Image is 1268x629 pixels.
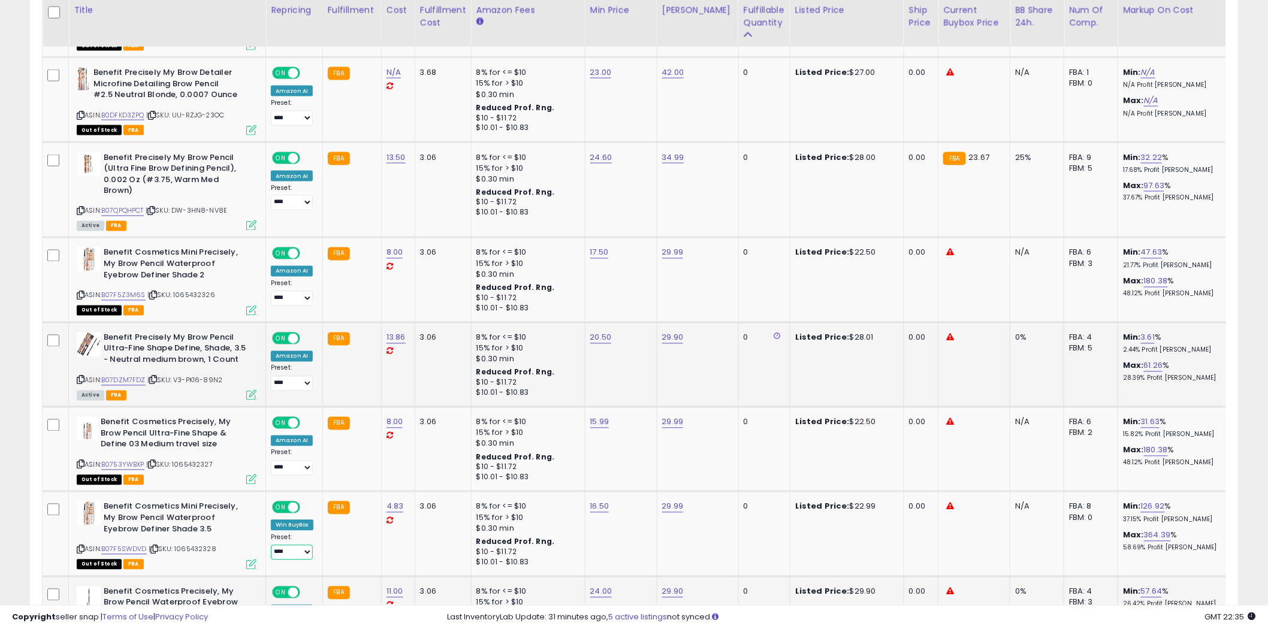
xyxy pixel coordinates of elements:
div: 0.00 [909,417,929,428]
div: % [1123,530,1222,552]
span: All listings that are currently out of stock and unavailable for purchase on Amazon [77,306,122,316]
div: 8% for <= $10 [476,67,576,78]
div: 0 [744,417,781,428]
a: B0753YWBXP [101,460,144,470]
span: OFF [298,68,318,78]
b: Benefit Cosmetics Precisely, My Brow Pencil Waterproof Eyebrow Definer Grey [104,586,249,623]
img: 51fmY1lBjRL._SL40_.jpg [77,247,101,271]
a: 15.99 [590,416,609,428]
b: Benefit Cosmetics Mini Precisely, My Brow Pencil Waterproof Eyebrow Definer Shade 2 [104,247,249,284]
a: 126.92 [1141,501,1165,513]
div: % [1123,501,1222,524]
span: OFF [298,249,318,259]
b: Listed Price: [795,501,850,512]
a: 42.00 [662,66,684,78]
div: N/A [1015,67,1055,78]
div: 8% for <= $10 [476,586,576,597]
b: Listed Price: [795,416,850,428]
a: 11.00 [387,586,403,598]
b: Min: [1123,586,1141,597]
div: $10.01 - $10.83 [476,558,576,568]
span: FBA [106,221,126,231]
div: FBA: 9 [1069,152,1109,163]
a: 3.61 [1141,332,1155,344]
b: Reduced Prof. Rng. [476,102,555,113]
div: $28.00 [795,152,895,163]
div: Win BuyBox [271,520,313,531]
a: 364.39 [1144,530,1171,542]
div: FBM: 0 [1069,78,1109,89]
div: Ship Price [909,4,933,29]
div: Preset: [271,99,313,126]
small: FBA [328,501,350,515]
div: $22.99 [795,501,895,512]
b: Listed Price: [795,152,850,163]
a: 8.00 [387,247,403,259]
a: 29.90 [662,586,684,598]
div: $10.01 - $10.83 [476,208,576,218]
a: 32.22 [1141,152,1163,164]
b: Max: [1123,444,1144,456]
div: FBA: 4 [1069,332,1109,343]
div: N/A [1015,247,1055,258]
div: FBA: 6 [1069,247,1109,258]
span: 2025-09-11 22:35 GMT [1205,611,1256,622]
div: 8% for <= $10 [476,501,576,512]
a: 31.63 [1141,416,1160,428]
div: $10.01 - $10.83 [476,304,576,314]
span: ON [273,503,288,513]
b: Max: [1123,180,1144,191]
span: OFF [298,333,318,343]
img: 2176zLT0i+L._SL40_.jpg [77,586,101,610]
div: 8% for <= $10 [476,247,576,258]
b: Benefit Cosmetics Mini Precisely, My Brow Pencil Waterproof Eyebrow Definer Shade 3.5 [104,501,249,538]
img: 51fmY1lBjRL._SL40_.jpg [77,501,101,525]
a: 20.50 [590,332,612,344]
div: 0% [1015,332,1055,343]
span: All listings that are currently out of stock and unavailable for purchase on Amazon [77,475,122,485]
div: $10 - $11.72 [476,462,576,473]
a: 29.90 [662,332,684,344]
div: $0.30 min [476,524,576,534]
span: | SKU: 1065432326 [147,291,215,300]
b: Min: [1123,152,1141,163]
div: Cost [387,4,410,17]
a: B0DFKD3ZPQ [101,110,144,120]
span: | SKU: 1065432328 [149,545,216,554]
a: 180.38 [1144,444,1168,456]
div: 3.06 [420,586,462,597]
img: 41rSWorLReL._SL40_.jpg [77,67,90,91]
small: FBA [328,417,350,430]
div: Markup on Cost [1123,4,1227,17]
a: 17.50 [590,247,609,259]
span: FBA [106,391,126,401]
span: | SKU: V3-PK16-89N2 [147,376,222,385]
div: N/A [1015,417,1055,428]
b: Benefit Cosmetics Precisely, My Brow Pencil Ultra-Fine Shape & Define 03 Medium travel size [101,417,246,453]
div: $10 - $11.72 [476,294,576,304]
div: BB Share 24h. [1015,4,1059,29]
p: 2.44% Profit [PERSON_NAME] [1123,346,1222,355]
b: Max: [1123,276,1144,287]
div: % [1123,276,1222,298]
a: 29.99 [662,247,684,259]
div: ASIN: [77,152,256,230]
span: ON [273,153,288,163]
p: 48.12% Profit [PERSON_NAME] [1123,459,1222,467]
span: OFF [298,153,318,163]
b: Benefit Precisely My Brow Pencil (Ultra Fine Brow Defining Pencil), 0.002 Oz (#3.75, Warm Med Brown) [104,152,249,199]
div: Amazon AI [271,266,313,277]
div: 8% for <= $10 [476,417,576,428]
a: N/A [1144,95,1158,107]
div: 15% for > $10 [476,428,576,439]
div: Amazon AI [271,436,313,446]
div: $10 - $11.72 [476,548,576,558]
a: B07DZM7FDZ [101,376,146,386]
div: $10.01 - $10.83 [476,473,576,483]
div: $10.01 - $10.83 [476,123,576,133]
div: 0.00 [909,67,929,78]
span: All listings currently available for purchase on Amazon [77,391,104,401]
div: % [1123,332,1222,355]
span: All listings that are currently out of stock and unavailable for purchase on Amazon [77,560,122,570]
div: FBA: 4 [1069,586,1109,597]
